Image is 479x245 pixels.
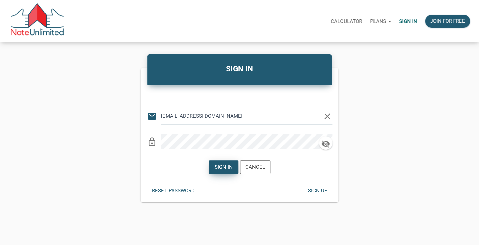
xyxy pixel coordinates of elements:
div: Join for free [430,17,465,25]
a: Calculator [327,10,366,32]
button: Cancel [240,160,270,174]
button: Reset password [147,184,200,197]
button: Sign in [209,160,238,174]
button: Plans [366,11,395,31]
p: Plans [370,18,386,24]
input: Email [161,108,322,123]
img: NoteUnlimited [10,3,64,39]
i: lock_outline [147,137,157,147]
div: Cancel [245,163,265,171]
p: Calculator [331,18,362,24]
button: Join for free [425,15,470,28]
a: Join for free [421,10,474,32]
a: Plans [366,10,395,32]
i: email [147,111,157,121]
div: Reset password [152,187,195,195]
p: Sign in [399,18,417,24]
button: Sign up [303,184,332,197]
i: clear [322,111,332,121]
a: Sign in [395,10,421,32]
h4: SIGN IN [152,63,327,75]
div: Sign in [215,163,233,171]
div: Sign up [308,187,327,195]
